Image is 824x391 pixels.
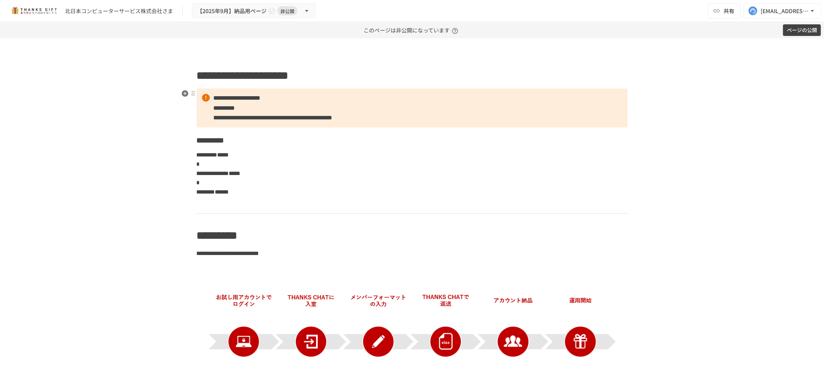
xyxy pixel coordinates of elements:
img: mMP1OxWUAhQbsRWCurg7vIHe5HqDpP7qZo7fRoNLXQh [9,5,59,17]
span: 【2025年9月】納品用ページ [197,6,267,16]
p: このページは非公開になっています [364,22,460,38]
button: ページの公開 [783,24,821,36]
span: 共有 [724,7,734,15]
div: [EMAIL_ADDRESS][DOMAIN_NAME] [761,6,809,16]
span: 非公開 [277,7,297,15]
button: 【2025年9月】納品用ページ非公開 [192,3,316,19]
div: 北日本コンピューターサービス株式会社さま [65,7,173,15]
button: 共有 [708,3,741,19]
button: [EMAIL_ADDRESS][DOMAIN_NAME] [744,3,821,19]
